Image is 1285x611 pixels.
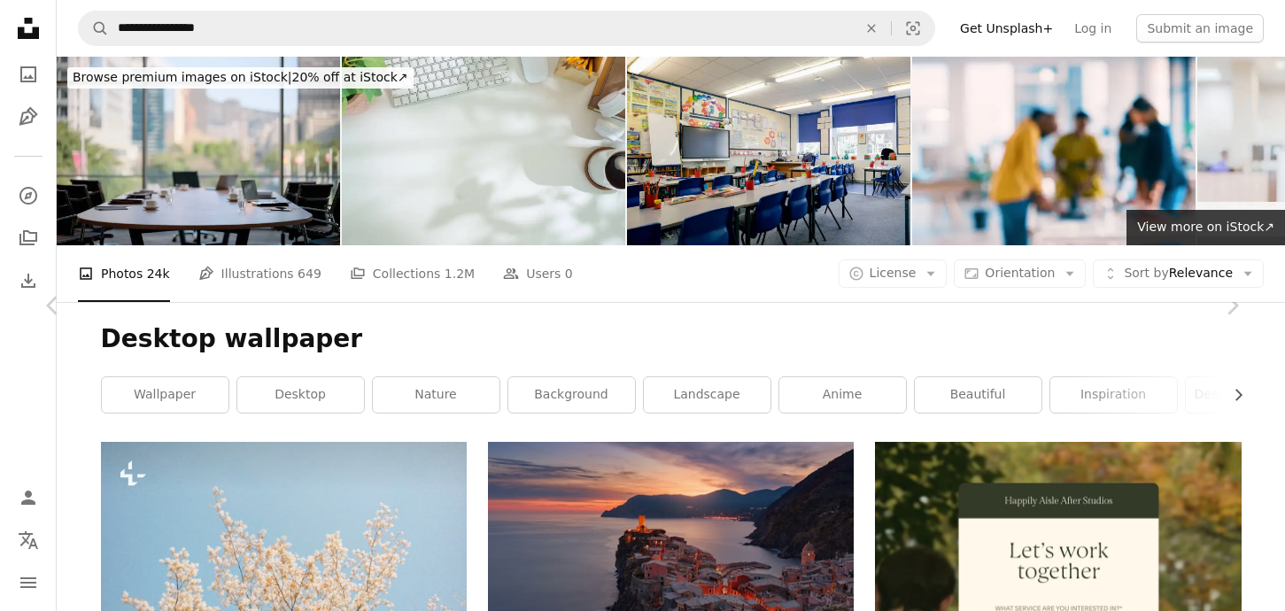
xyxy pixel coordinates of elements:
span: View more on iStock ↗ [1137,220,1274,234]
span: Relevance [1124,265,1233,282]
img: Top view white office desk with keyboard, coffee cup, headphone and stationery. [342,57,625,245]
a: Log in / Sign up [11,480,46,515]
a: anime [779,377,906,413]
img: Blur, meeting and employees for discussion in office, working and job for creative career. People... [912,57,1196,245]
button: Language [11,522,46,558]
button: Search Unsplash [79,12,109,45]
span: Browse premium images on iStock | [73,70,291,84]
h1: Desktop wallpaper [101,323,1242,355]
span: 20% off at iStock ↗ [73,70,408,84]
a: nature [373,377,499,413]
a: beautiful [915,377,1041,413]
a: desktop [237,377,364,413]
span: Sort by [1124,266,1168,280]
a: Browse premium images on iStock|20% off at iStock↗ [57,57,424,99]
button: Sort byRelevance [1093,259,1264,288]
a: a tree with white flowers against a blue sky [101,555,467,571]
span: Orientation [985,266,1055,280]
img: Empty Classroom [627,57,910,245]
img: Chairs, table and technology in empty boardroom of corporate office for meeting with window view.... [57,57,340,245]
a: Illustrations 649 [198,245,321,302]
a: Collections 1.2M [350,245,475,302]
span: License [870,266,917,280]
a: inspiration [1050,377,1177,413]
a: Illustrations [11,99,46,135]
button: scroll list to the right [1222,377,1242,413]
a: wallpaper [102,377,228,413]
button: Submit an image [1136,14,1264,43]
form: Find visuals sitewide [78,11,935,46]
button: License [839,259,948,288]
a: Get Unsplash+ [949,14,1064,43]
a: landscape [644,377,770,413]
a: Next [1179,220,1285,391]
span: 649 [298,264,321,283]
span: 1.2M [445,264,475,283]
a: Explore [11,178,46,213]
a: Users 0 [503,245,573,302]
button: Clear [852,12,891,45]
a: background [508,377,635,413]
a: Photos [11,57,46,92]
button: Orientation [954,259,1086,288]
span: 0 [565,264,573,283]
a: aerial view of village on mountain cliff during orange sunset [488,555,854,571]
button: Visual search [892,12,934,45]
a: Log in [1064,14,1122,43]
button: Menu [11,565,46,600]
a: View more on iStock↗ [1126,210,1285,245]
